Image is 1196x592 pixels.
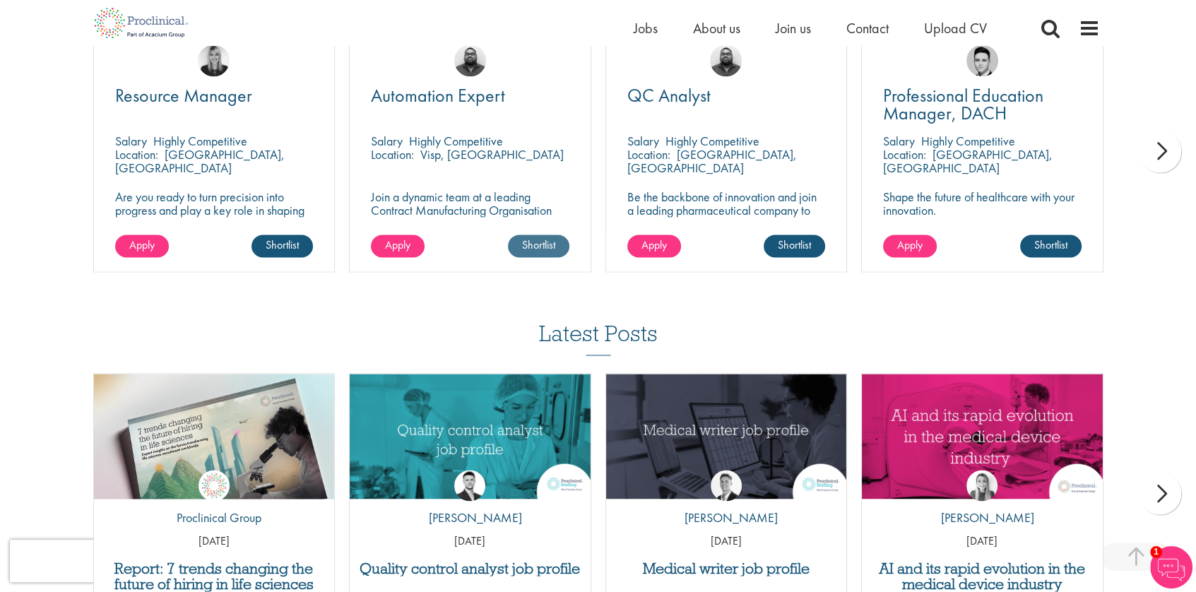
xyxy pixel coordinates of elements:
[627,146,670,162] span: Location:
[921,133,1015,149] p: Highly Competitive
[1150,546,1192,588] img: Chatbot
[508,235,569,257] a: Shortlist
[418,470,522,533] a: Joshua Godden [PERSON_NAME]
[1139,130,1181,172] div: next
[409,133,503,149] p: Highly Competitive
[627,190,826,244] p: Be the backbone of innovation and join a leading pharmaceutical company to help keep life-changin...
[94,374,335,509] img: Proclinical: Life sciences hiring trends report 2025
[1139,472,1181,514] div: next
[930,508,1034,526] p: [PERSON_NAME]
[420,146,564,162] p: Visp, [GEOGRAPHIC_DATA]
[862,374,1103,499] a: Link to a post
[897,237,923,252] span: Apply
[1020,235,1082,257] a: Shortlist
[251,235,313,257] a: Shortlist
[371,83,505,107] span: Automation Expert
[153,133,247,149] p: Highly Competitive
[606,374,847,499] a: Link to a post
[115,87,314,105] a: Resource Manager
[613,560,840,576] a: Medical writer job profile
[883,235,937,257] a: Apply
[454,470,485,501] img: Joshua Godden
[674,470,778,533] a: George Watson [PERSON_NAME]
[776,19,811,37] a: Join us
[924,19,987,37] a: Upload CV
[711,470,742,501] img: George Watson
[1150,546,1162,558] span: 1
[606,533,847,549] p: [DATE]
[627,83,711,107] span: QC Analyst
[385,237,410,252] span: Apply
[371,87,569,105] a: Automation Expert
[115,146,285,176] p: [GEOGRAPHIC_DATA], [GEOGRAPHIC_DATA]
[846,19,889,37] a: Contact
[350,533,591,549] p: [DATE]
[966,45,998,76] img: Connor Lynes
[115,235,169,257] a: Apply
[883,146,1053,176] p: [GEOGRAPHIC_DATA], [GEOGRAPHIC_DATA]
[115,146,158,162] span: Location:
[862,533,1103,549] p: [DATE]
[115,190,314,230] p: Are you ready to turn precision into progress and play a key role in shaping the future of pharma...
[350,374,591,499] a: Link to a post
[930,470,1034,533] a: Hannah Burke [PERSON_NAME]
[869,560,1096,591] a: AI and its rapid evolution in the medical device industry
[166,508,261,526] p: Proclinical Group
[357,560,584,576] a: Quality control analyst job profile
[883,133,915,149] span: Salary
[115,133,147,149] span: Salary
[371,146,414,162] span: Location:
[764,235,825,257] a: Shortlist
[627,146,797,176] p: [GEOGRAPHIC_DATA], [GEOGRAPHIC_DATA]
[674,508,778,526] p: [PERSON_NAME]
[606,374,847,499] img: Medical writer job profile
[627,133,659,149] span: Salary
[199,470,230,501] img: Proclinical Group
[350,374,591,499] img: quality control analyst job profile
[693,19,740,37] a: About us
[129,237,155,252] span: Apply
[166,470,261,533] a: Proclinical Group Proclinical Group
[862,374,1103,499] img: AI and Its Impact on the Medical Device Industry | Proclinical
[883,190,1082,217] p: Shape the future of healthcare with your innovation.
[198,45,230,76] img: Janelle Jones
[883,87,1082,122] a: Professional Education Manager, DACH
[641,237,667,252] span: Apply
[627,235,681,257] a: Apply
[101,560,328,591] a: Report: 7 trends changing the future of hiring in life sciences
[883,146,926,162] span: Location:
[665,133,759,149] p: Highly Competitive
[371,235,425,257] a: Apply
[371,133,403,149] span: Salary
[418,508,522,526] p: [PERSON_NAME]
[634,19,658,37] a: Jobs
[883,83,1043,125] span: Professional Education Manager, DACH
[539,321,658,355] h3: Latest Posts
[94,533,335,549] p: [DATE]
[710,45,742,76] img: Ashley Bennett
[371,190,569,257] p: Join a dynamic team at a leading Contract Manufacturing Organisation (CMO) and contribute to grou...
[454,45,486,76] img: Ashley Bennett
[10,540,191,582] iframe: reCAPTCHA
[966,470,997,501] img: Hannah Burke
[94,374,335,499] a: Link to a post
[115,83,252,107] span: Resource Manager
[627,87,826,105] a: QC Analyst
